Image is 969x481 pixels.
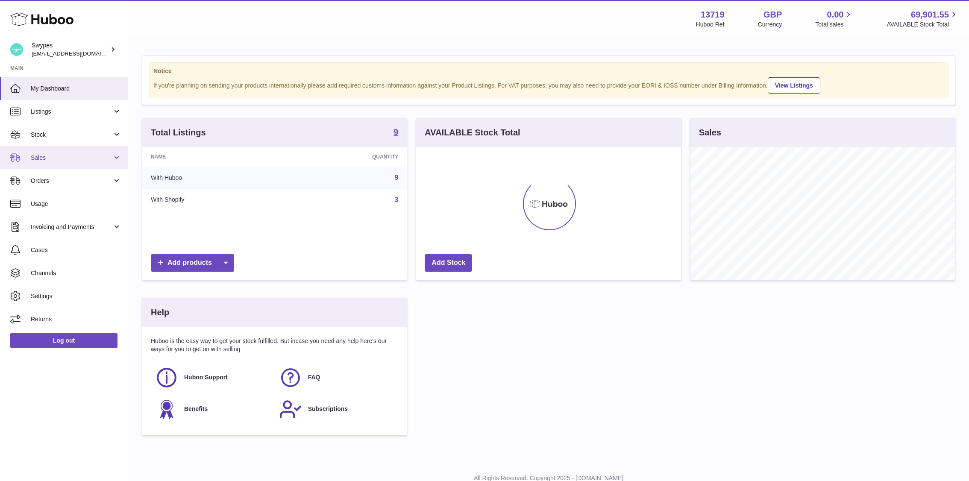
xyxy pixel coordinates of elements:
[768,77,820,94] a: View Listings
[393,128,398,138] a: 9
[394,174,398,181] a: 9
[279,366,394,389] a: FAQ
[155,398,270,421] a: Benefits
[184,405,208,413] span: Benefits
[308,373,320,381] span: FAQ
[31,85,121,93] span: My Dashboard
[827,9,844,21] span: 0.00
[142,167,285,189] td: With Huboo
[279,398,394,421] a: Subscriptions
[696,21,725,29] div: Huboo Ref
[701,9,725,21] strong: 13719
[10,333,117,348] a: Log out
[425,127,520,138] h3: AVAILABLE Stock Total
[887,21,959,29] span: AVAILABLE Stock Total
[815,21,853,29] span: Total sales
[31,246,121,254] span: Cases
[31,154,112,162] span: Sales
[887,9,959,29] a: 69,901.55 AVAILABLE Stock Total
[153,76,944,94] div: If you're planning on sending your products internationally please add required customs informati...
[31,223,112,231] span: Invoicing and Payments
[153,67,944,75] strong: Notice
[308,405,348,413] span: Subscriptions
[31,200,121,208] span: Usage
[32,41,109,58] div: Swypes
[758,21,782,29] div: Currency
[31,108,112,116] span: Listings
[31,269,121,277] span: Channels
[151,254,234,272] a: Add products
[184,373,228,381] span: Huboo Support
[31,292,121,300] span: Settings
[285,147,407,167] th: Quantity
[10,43,23,56] img: hello@swypes.co.uk
[32,50,126,57] span: [EMAIL_ADDRESS][DOMAIN_NAME]
[31,315,121,323] span: Returns
[151,307,169,318] h3: Help
[31,177,112,185] span: Orders
[31,131,112,139] span: Stock
[699,127,721,138] h3: Sales
[815,9,853,29] a: 0.00 Total sales
[911,9,949,21] span: 69,901.55
[393,128,398,136] strong: 9
[763,9,782,21] strong: GBP
[394,196,398,203] a: 3
[155,366,270,389] a: Huboo Support
[425,254,472,272] a: Add Stock
[142,147,285,167] th: Name
[151,337,398,353] p: Huboo is the easy way to get your stock fulfilled. But incase you need any help here's our ways f...
[142,189,285,211] td: With Shopify
[151,127,206,138] h3: Total Listings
